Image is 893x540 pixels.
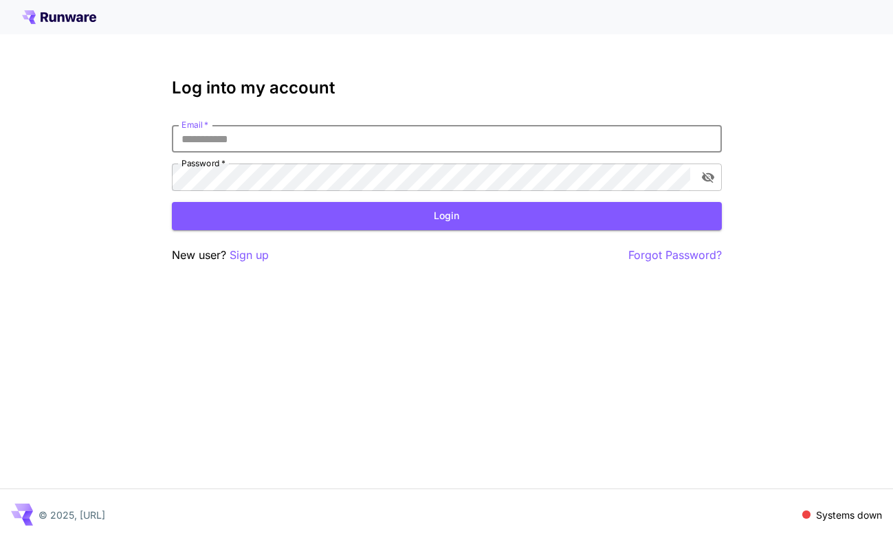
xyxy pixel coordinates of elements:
[181,119,208,131] label: Email
[696,165,720,190] button: toggle password visibility
[181,157,225,169] label: Password
[38,508,105,522] p: © 2025, [URL]
[172,78,722,98] h3: Log into my account
[816,508,882,522] p: Systems down
[172,202,722,230] button: Login
[230,247,269,264] button: Sign up
[628,247,722,264] button: Forgot Password?
[172,247,269,264] p: New user?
